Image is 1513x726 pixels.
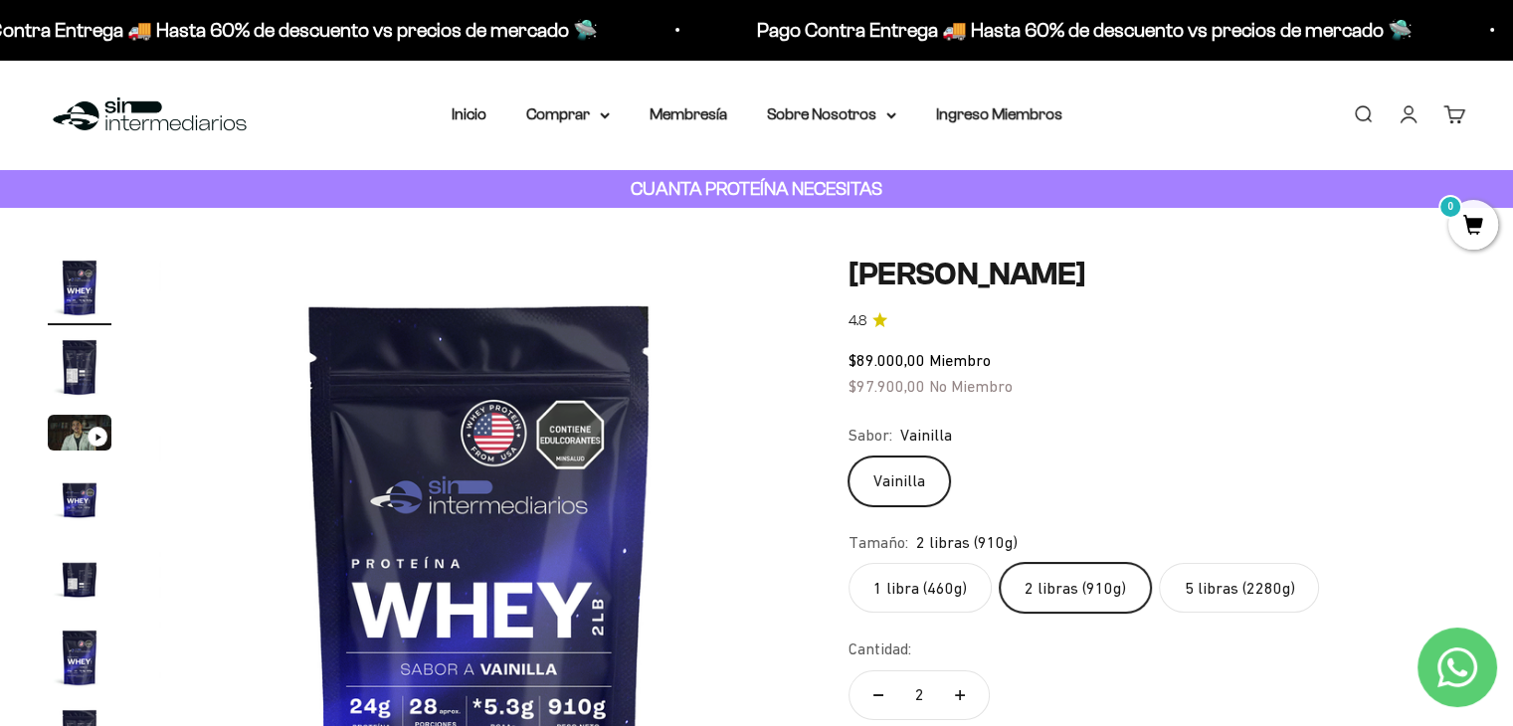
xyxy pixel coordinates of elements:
[767,101,896,127] summary: Sobre Nosotros
[48,546,111,616] button: Ir al artículo 5
[452,105,486,122] a: Inicio
[48,466,111,536] button: Ir al artículo 4
[48,256,111,319] img: Proteína Whey - Vainilla
[48,626,111,695] button: Ir al artículo 6
[929,351,991,369] span: Miembro
[48,335,111,405] button: Ir al artículo 2
[900,423,952,449] span: Vainilla
[650,105,727,122] a: Membresía
[929,377,1013,395] span: No Miembro
[272,14,927,46] p: Pago Contra Entrega 🚚 Hasta 60% de descuento vs precios de mercado 🛸
[849,310,1465,332] a: 4.84.8 de 5.0 estrellas
[48,466,111,530] img: Proteína Whey - Vainilla
[850,671,907,719] button: Reducir cantidad
[48,415,111,456] button: Ir al artículo 3
[849,351,925,369] span: $89.000,00
[631,178,882,199] strong: CUANTA PROTEÍNA NECESITAS
[1438,195,1462,219] mark: 0
[849,310,866,332] span: 4.8
[48,335,111,399] img: Proteína Whey - Vainilla
[526,101,610,127] summary: Comprar
[849,636,911,662] label: Cantidad:
[48,256,111,325] button: Ir al artículo 1
[936,105,1062,122] a: Ingreso Miembros
[48,626,111,689] img: Proteína Whey - Vainilla
[849,423,892,449] legend: Sabor:
[849,377,925,395] span: $97.900,00
[931,671,989,719] button: Aumentar cantidad
[916,530,1018,556] span: 2 libras (910g)
[1448,216,1498,238] a: 0
[849,256,1465,293] h1: [PERSON_NAME]
[48,546,111,610] img: Proteína Whey - Vainilla
[849,530,908,556] legend: Tamaño:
